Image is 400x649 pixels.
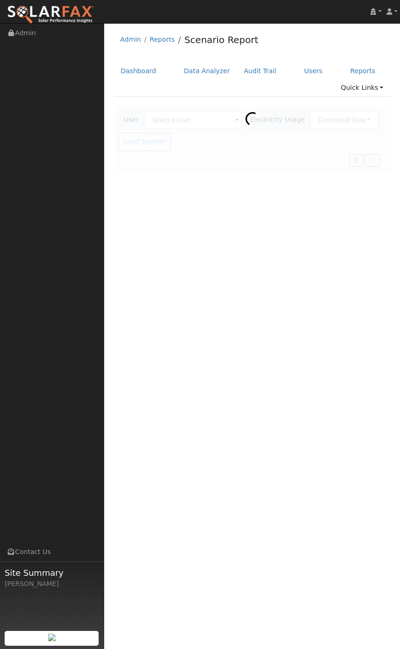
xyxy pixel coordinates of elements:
[297,63,330,80] a: Users
[5,567,99,579] span: Site Summary
[334,79,390,96] a: Quick Links
[344,63,382,80] a: Reports
[114,63,163,80] a: Dashboard
[7,5,94,25] img: SolarFax
[120,36,141,43] a: Admin
[177,63,237,80] a: Data Analyzer
[5,579,99,589] div: [PERSON_NAME]
[184,34,258,45] a: Scenario Report
[237,63,283,80] a: Audit Trail
[150,36,175,43] a: Reports
[48,634,56,641] img: retrieve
